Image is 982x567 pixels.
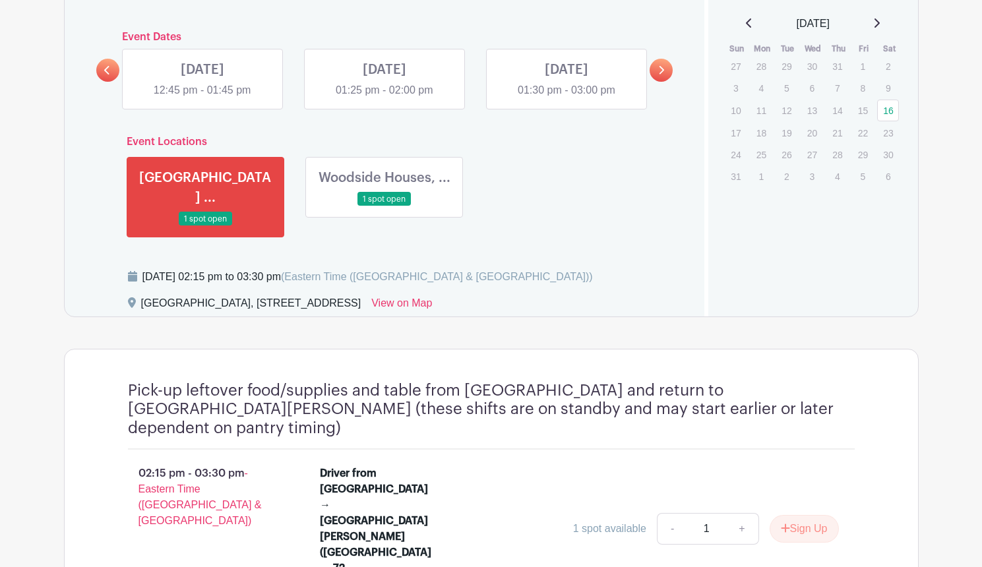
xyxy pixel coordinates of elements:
[801,56,823,76] p: 30
[128,381,855,438] h4: Pick-up leftover food/supplies and table from [GEOGRAPHIC_DATA] and return to [GEOGRAPHIC_DATA][P...
[725,513,758,545] a: +
[751,100,772,121] p: 11
[751,166,772,187] p: 1
[776,123,797,143] p: 19
[751,78,772,98] p: 4
[724,42,750,55] th: Sun
[877,123,899,143] p: 23
[801,144,823,165] p: 27
[750,42,776,55] th: Mon
[877,144,899,165] p: 30
[776,78,797,98] p: 5
[876,42,902,55] th: Sat
[725,78,747,98] p: 3
[801,123,823,143] p: 20
[107,460,299,534] p: 02:15 pm - 03:30 pm
[141,295,361,316] div: [GEOGRAPHIC_DATA], [STREET_ADDRESS]
[751,56,772,76] p: 28
[877,100,899,121] a: 16
[751,144,772,165] p: 25
[877,56,899,76] p: 2
[776,56,797,76] p: 29
[138,467,262,526] span: - Eastern Time ([GEOGRAPHIC_DATA] & [GEOGRAPHIC_DATA])
[657,513,687,545] a: -
[852,56,874,76] p: 1
[852,123,874,143] p: 22
[826,144,848,165] p: 28
[826,78,848,98] p: 7
[725,123,747,143] p: 17
[801,42,826,55] th: Wed
[826,100,848,121] p: 14
[801,100,823,121] p: 13
[119,31,650,44] h6: Event Dates
[801,78,823,98] p: 6
[281,271,593,282] span: (Eastern Time ([GEOGRAPHIC_DATA] & [GEOGRAPHIC_DATA]))
[725,56,747,76] p: 27
[142,269,593,285] div: [DATE] 02:15 pm to 03:30 pm
[852,144,874,165] p: 29
[852,166,874,187] p: 5
[770,515,839,543] button: Sign Up
[826,166,848,187] p: 4
[797,16,830,32] span: [DATE]
[776,144,797,165] p: 26
[725,144,747,165] p: 24
[573,521,646,537] div: 1 spot available
[852,78,874,98] p: 8
[826,56,848,76] p: 31
[851,42,877,55] th: Fri
[725,166,747,187] p: 31
[371,295,432,316] a: View on Map
[877,166,899,187] p: 6
[775,42,801,55] th: Tue
[826,123,848,143] p: 21
[801,166,823,187] p: 3
[116,136,654,148] h6: Event Locations
[852,100,874,121] p: 15
[776,100,797,121] p: 12
[826,42,851,55] th: Thu
[725,100,747,121] p: 10
[877,78,899,98] p: 9
[776,166,797,187] p: 2
[751,123,772,143] p: 18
